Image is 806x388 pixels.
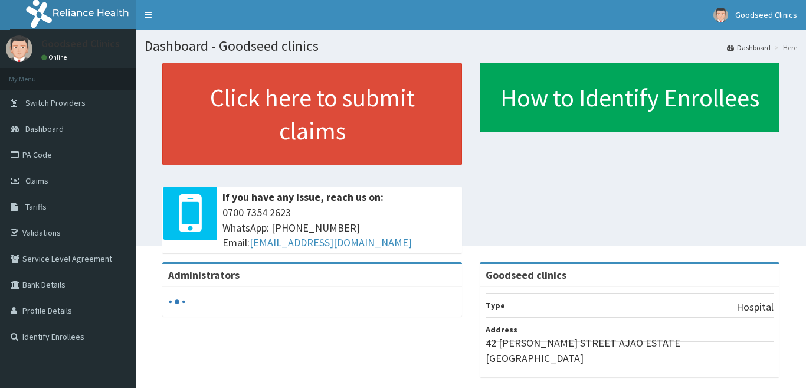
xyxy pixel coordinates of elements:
a: Dashboard [727,43,771,53]
a: How to Identify Enrollees [480,63,779,132]
span: Goodseed Clinics [735,9,797,20]
p: Goodseed Clinics [41,38,120,49]
img: User Image [6,35,32,62]
span: 0700 7354 2623 WhatsApp: [PHONE_NUMBER] Email: [222,205,456,250]
a: [EMAIL_ADDRESS][DOMAIN_NAME] [250,236,412,249]
li: Here [772,43,797,53]
h1: Dashboard - Goodseed clinics [145,38,797,54]
b: If you have any issue, reach us on: [222,190,384,204]
b: Address [486,324,517,335]
span: Dashboard [25,123,64,134]
b: Type [486,300,505,311]
span: Claims [25,175,48,186]
img: User Image [713,8,728,22]
span: Switch Providers [25,97,86,108]
a: Online [41,53,70,61]
strong: Goodseed clinics [486,268,566,282]
p: 42 [PERSON_NAME] STREET AJAO ESTATE [GEOGRAPHIC_DATA] [486,335,774,366]
span: Tariffs [25,201,47,212]
a: Click here to submit claims [162,63,462,165]
p: Hospital [736,299,774,315]
b: Administrators [168,268,240,282]
svg: audio-loading [168,293,186,311]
